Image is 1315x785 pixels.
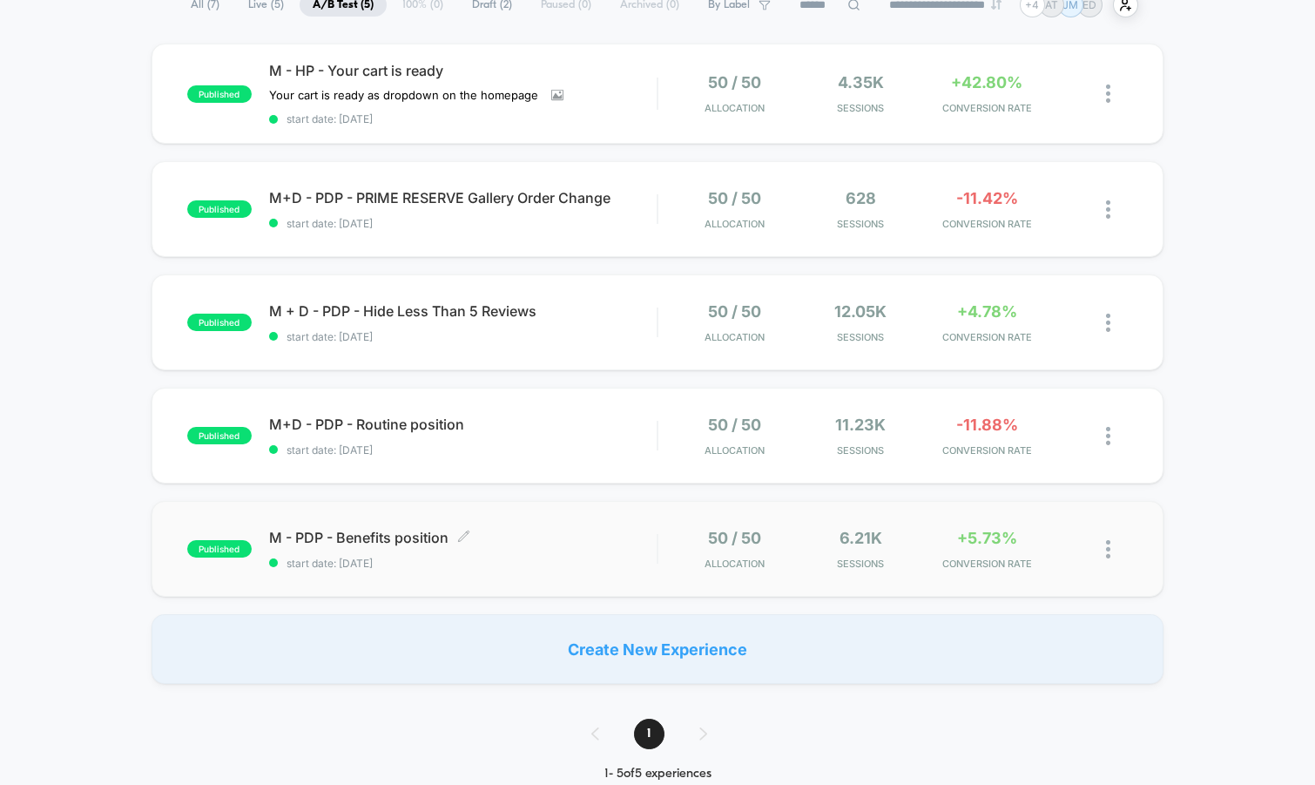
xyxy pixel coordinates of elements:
span: start date: [DATE] [269,443,657,457]
span: Sessions [802,331,920,343]
span: Allocation [705,558,765,570]
span: CONVERSION RATE [928,102,1046,114]
div: 1 - 5 of 5 experiences [574,767,742,782]
span: CONVERSION RATE [928,331,1046,343]
span: -11.42% [956,189,1018,207]
span: start date: [DATE] [269,557,657,570]
span: 6.21k [840,529,882,547]
span: start date: [DATE] [269,112,657,125]
img: close [1106,85,1110,103]
div: Create New Experience [152,614,1164,684]
span: published [187,85,252,103]
span: +42.80% [951,73,1022,91]
span: 12.05k [834,302,887,321]
span: CONVERSION RATE [928,558,1046,570]
span: Allocation [705,331,765,343]
span: 628 [846,189,876,207]
span: 50 / 50 [708,416,761,434]
span: Sessions [802,102,920,114]
span: M - HP - Your cart is ready [269,62,657,79]
span: M+D - PDP - PRIME RESERVE Gallery Order Change [269,189,657,206]
span: start date: [DATE] [269,330,657,343]
img: close [1106,540,1110,558]
span: published [187,427,252,444]
span: Sessions [802,444,920,457]
span: published [187,540,252,558]
span: Allocation [705,444,765,457]
span: 50 / 50 [708,73,761,91]
span: M + D - PDP - Hide Less Than 5 Reviews [269,302,657,320]
span: Allocation [705,218,765,230]
span: 50 / 50 [708,189,761,207]
span: -11.88% [956,416,1018,434]
span: 4.35k [838,73,884,91]
span: CONVERSION RATE [928,218,1046,230]
span: published [187,200,252,218]
span: CONVERSION RATE [928,444,1046,457]
img: close [1106,314,1110,332]
span: +5.73% [957,529,1017,547]
span: 50 / 50 [708,302,761,321]
span: Allocation [705,102,765,114]
span: Your cart is ready as dropdown on the homepage [269,88,538,102]
img: close [1106,200,1110,219]
span: published [187,314,252,331]
span: 11.23k [835,416,886,434]
img: close [1106,427,1110,445]
span: 1 [634,719,664,749]
span: start date: [DATE] [269,217,657,230]
span: Sessions [802,218,920,230]
span: +4.78% [957,302,1017,321]
span: M - PDP - Benefits position [269,529,657,546]
span: 50 / 50 [708,529,761,547]
span: Sessions [802,558,920,570]
span: M+D - PDP - Routine position [269,416,657,433]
